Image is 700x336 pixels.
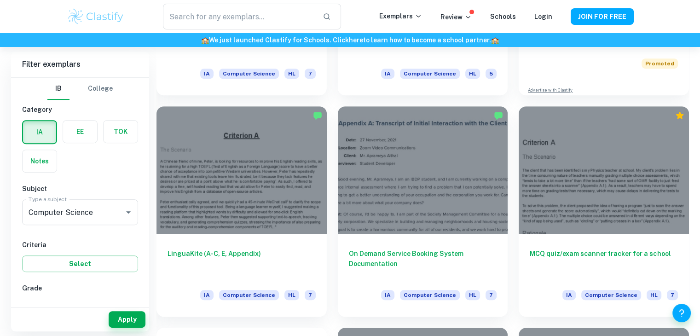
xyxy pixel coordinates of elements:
[530,249,678,279] h6: MCQ quiz/exam scanner tracker for a school
[284,69,299,79] span: HL
[338,106,508,317] a: On Demand Service Booking System DocumentationIAComputer ScienceHL7
[400,290,460,300] span: Computer Science
[47,78,69,100] button: IB
[22,255,138,272] button: Select
[519,106,689,317] a: MCQ quiz/exam scanner tracker for a schoolIAComputer ScienceHL7
[23,150,57,172] button: Notes
[571,8,634,25] button: JOIN FOR FREE
[381,69,394,79] span: IA
[305,290,316,300] span: 7
[122,206,135,219] button: Open
[675,111,684,120] div: Premium
[349,249,497,279] h6: On Demand Service Booking System Documentation
[67,7,125,26] img: Clastify logo
[642,58,678,69] span: Promoted
[109,311,145,328] button: Apply
[381,290,394,300] span: IA
[647,290,661,300] span: HL
[156,106,327,317] a: LinguaKite (A-C, E, Appendix)IAComputer ScienceHL7
[200,290,214,300] span: IA
[11,52,149,77] h6: Filter exemplars
[667,290,678,300] span: 7
[486,290,497,300] span: 7
[29,195,67,203] label: Type a subject
[528,87,573,93] a: Advertise with Clastify
[284,290,299,300] span: HL
[23,121,56,143] button: IA
[22,104,138,115] h6: Category
[47,78,113,100] div: Filter type choice
[379,11,422,21] p: Exemplars
[200,69,214,79] span: IA
[22,283,138,293] h6: Grade
[88,78,113,100] button: College
[219,290,279,300] span: Computer Science
[201,36,209,44] span: 🏫
[465,290,480,300] span: HL
[486,69,497,79] span: 5
[104,121,138,143] button: TOK
[672,304,691,322] button: Help and Feedback
[562,290,576,300] span: IA
[101,302,105,313] span: 5
[491,36,499,44] span: 🏫
[494,111,503,120] img: Marked
[440,12,472,22] p: Review
[219,69,279,79] span: Computer Science
[465,69,480,79] span: HL
[2,35,698,45] h6: We just launched Clastify for Schools. Click to learn how to become a school partner.
[74,302,78,313] span: 6
[534,13,552,20] a: Login
[400,69,460,79] span: Computer Science
[46,302,50,313] span: 7
[305,69,316,79] span: 7
[163,4,315,29] input: Search for any exemplars...
[490,13,516,20] a: Schools
[313,111,322,120] img: Marked
[63,121,97,143] button: EE
[168,249,316,279] h6: LinguaKite (A-C, E, Appendix)
[22,184,138,194] h6: Subject
[349,36,363,44] a: here
[581,290,641,300] span: Computer Science
[22,240,138,250] h6: Criteria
